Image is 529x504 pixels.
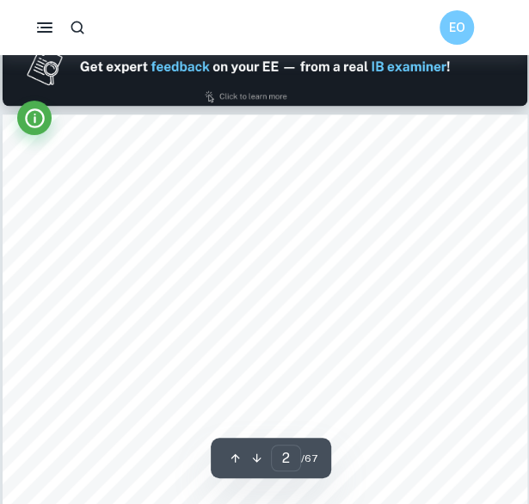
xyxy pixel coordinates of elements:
[17,101,52,135] button: Info
[447,18,467,37] h6: EO
[3,27,527,106] img: Ad
[301,451,317,466] span: / 67
[440,10,474,45] button: EO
